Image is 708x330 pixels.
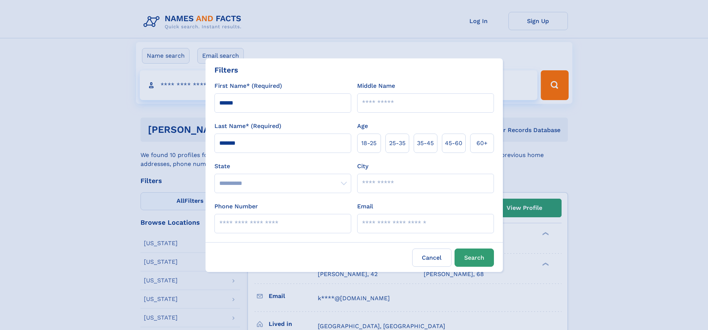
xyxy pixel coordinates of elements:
[357,162,368,171] label: City
[476,139,488,148] span: 60+
[214,81,282,90] label: First Name* (Required)
[389,139,405,148] span: 25‑35
[214,64,238,76] div: Filters
[417,139,434,148] span: 35‑45
[214,162,351,171] label: State
[361,139,376,148] span: 18‑25
[445,139,462,148] span: 45‑60
[412,249,452,267] label: Cancel
[357,81,395,90] label: Middle Name
[357,202,373,211] label: Email
[357,122,368,131] label: Age
[214,122,281,131] label: Last Name* (Required)
[455,249,494,267] button: Search
[214,202,258,211] label: Phone Number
